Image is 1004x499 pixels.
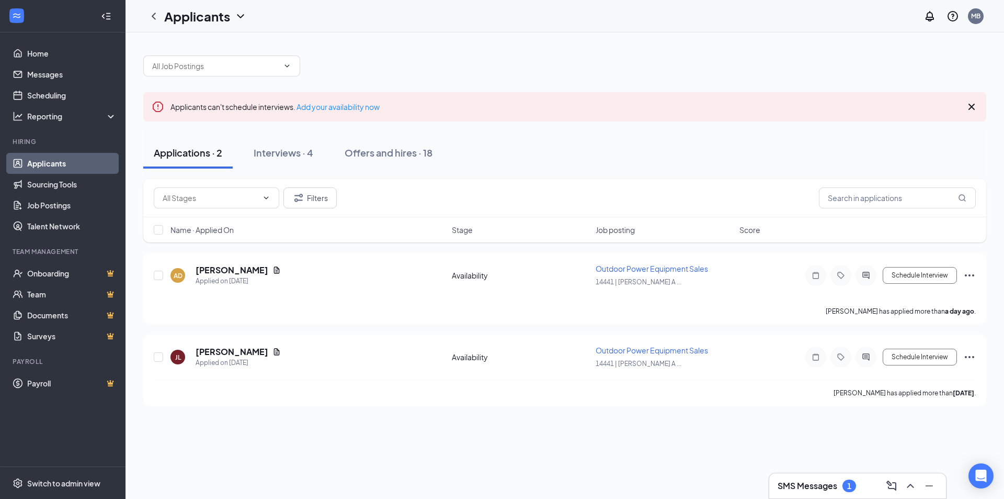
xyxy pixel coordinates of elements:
[834,389,976,397] p: [PERSON_NAME] has applied more than .
[196,358,281,368] div: Applied on [DATE]
[904,480,917,492] svg: ChevronUp
[452,225,473,235] span: Stage
[963,351,976,363] svg: Ellipses
[27,284,117,305] a: TeamCrown
[923,480,935,492] svg: Minimize
[27,478,100,489] div: Switch to admin view
[292,192,305,204] svg: Filter
[883,478,900,494] button: ComposeMessage
[154,146,222,159] div: Applications · 2
[272,266,281,274] svg: Document
[13,247,115,256] div: Team Management
[596,264,708,273] span: Outdoor Power Equipment Sales
[234,10,247,23] svg: ChevronDown
[809,271,822,280] svg: Note
[968,463,994,489] div: Open Intercom Messenger
[170,102,380,112] span: Applicants can't schedule interviews.
[860,271,872,280] svg: ActiveChat
[27,85,117,106] a: Scheduling
[27,326,117,347] a: SurveysCrown
[965,101,978,113] svg: Cross
[971,12,980,20] div: MB
[809,353,822,361] svg: Note
[596,346,708,355] span: Outdoor Power Equipment Sales
[27,174,117,195] a: Sourcing Tools
[923,10,936,23] svg: Notifications
[27,43,117,64] a: Home
[196,276,281,286] div: Applied on [DATE]
[883,349,957,365] button: Schedule Interview
[596,225,635,235] span: Job posting
[196,346,268,358] h5: [PERSON_NAME]
[147,10,160,23] svg: ChevronLeft
[345,146,432,159] div: Offers and hires · 18
[13,357,115,366] div: Payroll
[13,137,115,146] div: Hiring
[819,187,976,208] input: Search in applications
[262,194,270,202] svg: ChevronDown
[175,353,181,362] div: JL
[170,225,234,235] span: Name · Applied On
[13,111,23,121] svg: Analysis
[152,101,164,113] svg: Error
[902,478,919,494] button: ChevronUp
[739,225,760,235] span: Score
[826,307,976,316] p: [PERSON_NAME] has applied more than .
[174,271,182,280] div: AD
[921,478,938,494] button: Minimize
[596,360,681,368] span: 14441 | [PERSON_NAME] A ...
[963,269,976,282] svg: Ellipses
[196,264,268,276] h5: [PERSON_NAME]
[27,216,117,237] a: Talent Network
[152,60,279,72] input: All Job Postings
[12,10,22,21] svg: WorkstreamLogo
[452,270,589,281] div: Availability
[27,195,117,216] a: Job Postings
[27,373,117,394] a: PayrollCrown
[283,187,337,208] button: Filter Filters
[296,102,380,112] a: Add your availability now
[13,478,23,489] svg: Settings
[254,146,313,159] div: Interviews · 4
[847,482,851,491] div: 1
[835,353,847,361] svg: Tag
[272,348,281,356] svg: Document
[883,267,957,284] button: Schedule Interview
[953,389,974,397] b: [DATE]
[27,111,117,121] div: Reporting
[283,62,291,70] svg: ChevronDown
[596,278,681,286] span: 14441 | [PERSON_NAME] A ...
[885,480,898,492] svg: ComposeMessage
[27,305,117,326] a: DocumentsCrown
[101,11,111,21] svg: Collapse
[27,153,117,174] a: Applicants
[452,352,589,362] div: Availability
[860,353,872,361] svg: ActiveChat
[958,194,966,202] svg: MagnifyingGlass
[946,10,959,23] svg: QuestionInfo
[945,307,974,315] b: a day ago
[835,271,847,280] svg: Tag
[164,7,230,25] h1: Applicants
[27,263,117,284] a: OnboardingCrown
[27,64,117,85] a: Messages
[778,480,837,492] h3: SMS Messages
[163,192,258,204] input: All Stages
